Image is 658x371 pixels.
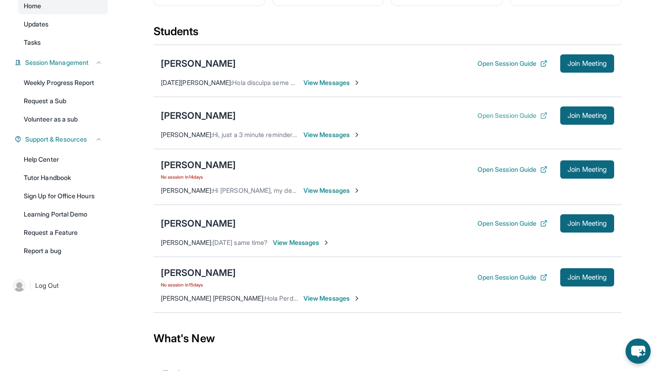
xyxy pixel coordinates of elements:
a: Tasks [18,34,108,51]
span: No session in 15 days [161,281,236,288]
a: Updates [18,16,108,32]
button: Join Meeting [560,54,614,73]
div: What's New [154,318,621,359]
span: View Messages [273,238,330,247]
span: View Messages [303,294,361,303]
button: Join Meeting [560,160,614,179]
img: Chevron-Right [353,131,361,138]
a: Report a bug [18,243,108,259]
a: Help Center [18,151,108,168]
button: Open Session Guide [478,273,547,282]
span: View Messages [303,130,361,139]
div: [PERSON_NAME] [161,109,236,122]
span: Join Meeting [568,61,607,66]
a: Request a Sub [18,93,108,109]
button: Open Session Guide [478,219,547,228]
button: Support & Resources [21,135,102,144]
a: Tutor Handbook [18,170,108,186]
span: Support & Resources [25,135,87,144]
img: Chevron-Right [353,295,361,302]
button: Open Session Guide [478,111,547,120]
span: View Messages [303,186,361,195]
span: Hola disculpa seme olvidado el horario [232,79,344,86]
span: [DATE] same time? [212,238,267,246]
span: Join Meeting [568,167,607,172]
span: Join Meeting [568,221,607,226]
span: View Messages [303,78,361,87]
span: Join Meeting [568,113,607,118]
img: Chevron-Right [323,239,330,246]
span: Hola Perdon no vi su mensaje hasta hoy , empezamos mañana por favor y muchas gracias [265,294,525,302]
button: chat-button [626,339,651,364]
img: Chevron-Right [353,187,361,194]
div: [PERSON_NAME] [161,159,236,171]
button: Join Meeting [560,106,614,125]
span: [PERSON_NAME] : [161,238,212,246]
span: Session Management [25,58,89,67]
img: user-img [13,279,26,292]
span: Updates [24,20,49,29]
span: [PERSON_NAME] : [161,131,212,138]
button: Open Session Guide [478,59,547,68]
button: Join Meeting [560,268,614,286]
div: [PERSON_NAME] [161,266,236,279]
span: | [29,280,32,291]
div: [PERSON_NAME] [161,217,236,230]
span: Log Out [35,281,59,290]
a: |Log Out [9,276,108,296]
span: No session in 14 days [161,173,236,180]
span: [PERSON_NAME] : [161,186,212,194]
img: Chevron-Right [353,79,361,86]
div: Students [154,24,621,44]
span: Home [24,1,41,11]
span: Join Meeting [568,275,607,280]
button: Join Meeting [560,214,614,233]
div: [PERSON_NAME] [161,57,236,70]
a: Weekly Progress Report [18,74,108,91]
a: Learning Portal Demo [18,206,108,223]
a: Request a Feature [18,224,108,241]
span: [PERSON_NAME] [PERSON_NAME] : [161,294,265,302]
a: Volunteer as a sub [18,111,108,127]
span: Tasks [24,38,41,47]
button: Session Management [21,58,102,67]
a: Sign Up for Office Hours [18,188,108,204]
span: [DATE][PERSON_NAME] : [161,79,232,86]
button: Open Session Guide [478,165,547,174]
span: Hi, just a 3 minute reminder that the meeting will begin soon. [212,131,388,138]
